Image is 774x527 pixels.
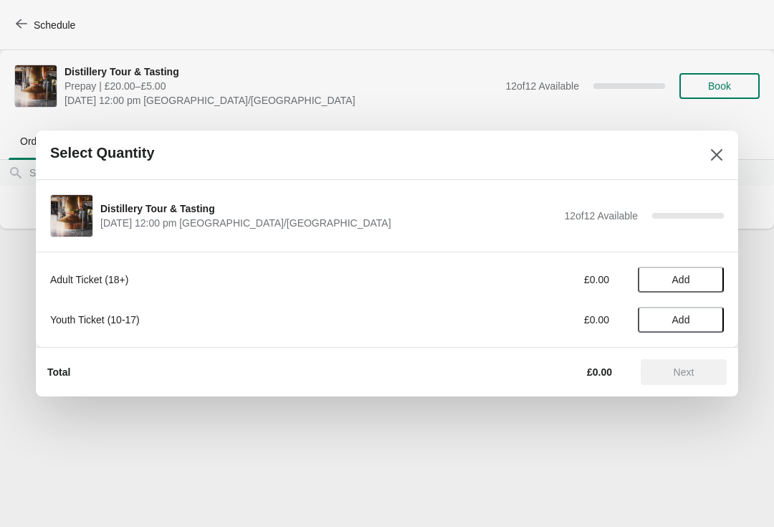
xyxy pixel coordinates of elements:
span: [DATE] 12:00 pm [GEOGRAPHIC_DATA]/[GEOGRAPHIC_DATA] [100,216,557,230]
span: Add [672,274,690,285]
button: Close [704,142,730,168]
span: Distillery Tour & Tasting [100,201,557,216]
button: Add [638,267,724,293]
strong: £0.00 [587,366,612,378]
span: Add [672,314,690,326]
img: Distillery Tour & Tasting | | September 2 | 12:00 pm Europe/London [51,195,92,237]
strong: Total [47,366,70,378]
h2: Select Quantity [50,145,155,161]
div: £0.00 [477,272,609,287]
div: Youth Ticket (10-17) [50,313,448,327]
div: £0.00 [477,313,609,327]
div: Adult Ticket (18+) [50,272,448,287]
span: 12 of 12 Available [564,210,638,222]
button: Add [638,307,724,333]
